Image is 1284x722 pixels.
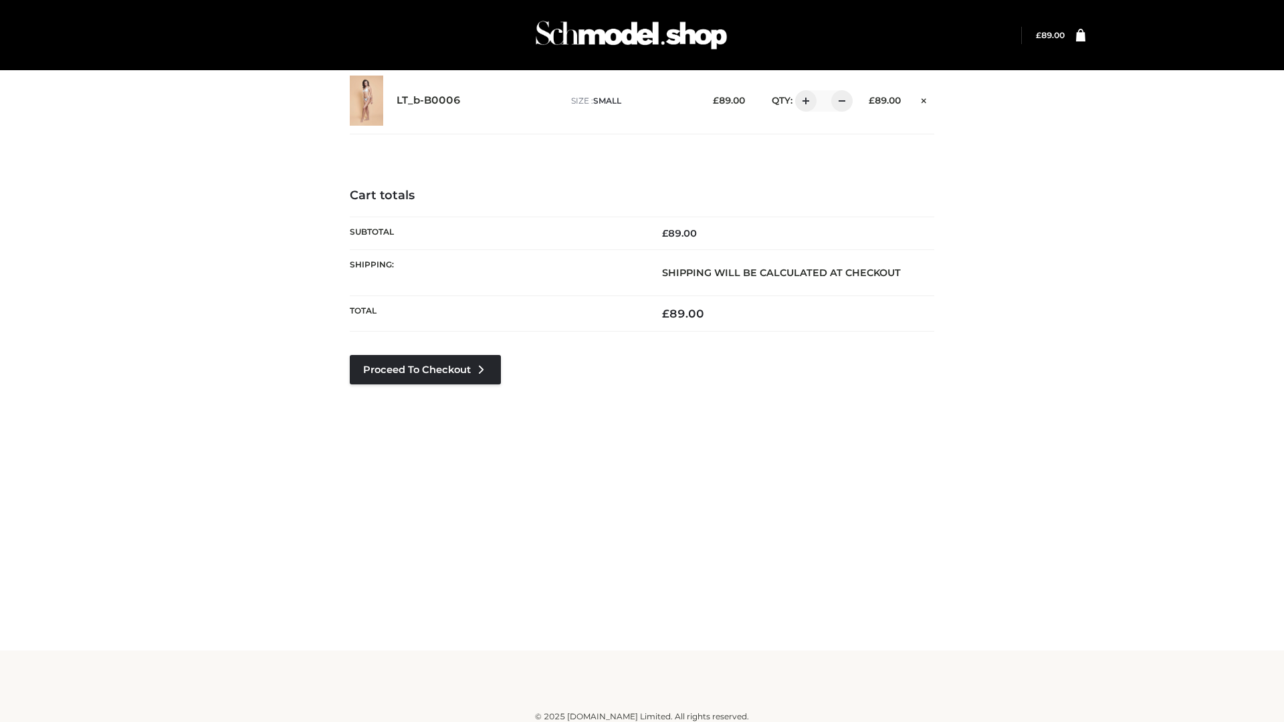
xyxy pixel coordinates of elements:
[571,95,692,107] p: size :
[350,355,501,384] a: Proceed to Checkout
[531,9,732,62] img: Schmodel Admin 964
[350,189,934,203] h4: Cart totals
[593,96,621,106] span: SMALL
[869,95,901,106] bdi: 89.00
[662,307,704,320] bdi: 89.00
[662,307,669,320] span: £
[758,90,848,112] div: QTY:
[350,249,642,295] th: Shipping:
[662,227,668,239] span: £
[869,95,875,106] span: £
[1036,30,1065,40] a: £89.00
[350,217,642,249] th: Subtotal
[350,76,383,126] img: LT_b-B0006 - SMALL
[662,267,901,279] strong: Shipping will be calculated at checkout
[914,90,934,108] a: Remove this item
[397,94,461,107] a: LT_b-B0006
[662,227,697,239] bdi: 89.00
[1036,30,1041,40] span: £
[1036,30,1065,40] bdi: 89.00
[713,95,719,106] span: £
[713,95,745,106] bdi: 89.00
[350,296,642,332] th: Total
